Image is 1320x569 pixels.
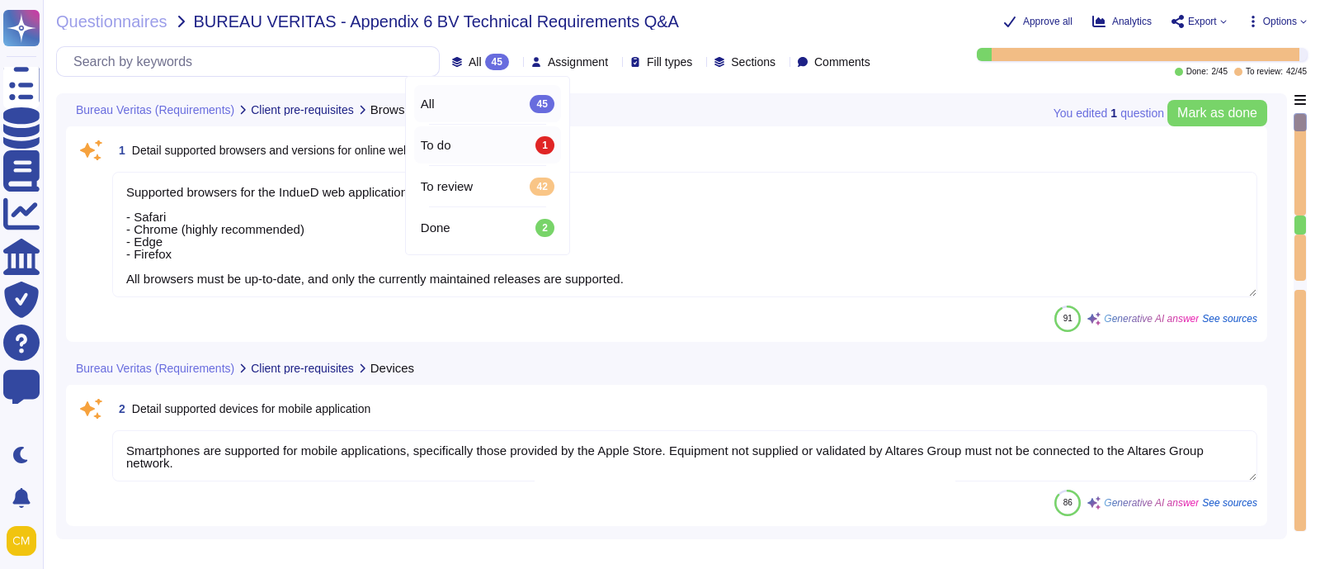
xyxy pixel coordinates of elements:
[535,136,554,154] div: 1
[535,219,554,237] div: 2
[1063,498,1072,507] span: 86
[485,54,509,70] div: 45
[112,430,1257,481] textarea: Smartphones are supported for mobile applications, specifically those provided by the Apple Store...
[1063,314,1072,323] span: 91
[1246,68,1283,76] span: To review:
[251,104,354,116] span: Client pre-requisites
[1263,17,1297,26] span: Options
[421,219,554,237] div: Done
[3,523,48,559] button: user
[530,178,554,196] div: 42
[421,136,554,154] div: To do
[56,13,167,30] span: Questionnaires
[421,138,451,153] span: To do
[1177,107,1257,120] span: Mark as done
[414,209,561,246] div: Done
[1110,107,1117,119] b: 1
[76,363,234,374] span: Bureau Veritas (Requirements)
[1202,314,1257,324] span: See sources
[1092,15,1152,28] button: Analytics
[76,104,234,116] span: Bureau Veritas (Requirements)
[414,126,561,164] div: To do
[530,95,554,113] div: 45
[112,145,125,156] span: 1
[548,56,608,68] span: Assignment
[132,144,469,157] span: Detail supported browsers and versions for online web application
[194,13,679,30] span: BUREAU VERITAS - Appendix 6 BV Technical Requirements Q&A
[1003,15,1072,28] button: Approve all
[647,56,692,68] span: Fill types
[814,56,870,68] span: Comments
[7,526,36,556] img: user
[1104,498,1199,508] span: Generative AI answer
[251,363,354,374] span: Client pre-requisites
[414,85,561,122] div: All
[370,103,422,116] span: Browsers
[1167,100,1267,126] button: Mark as done
[414,168,561,205] div: To review
[421,97,435,111] span: All
[1188,17,1217,26] span: Export
[112,403,125,415] span: 2
[421,178,554,196] div: To review
[1104,314,1199,324] span: Generative AI answer
[1202,498,1257,508] span: See sources
[469,56,482,68] span: All
[1112,17,1152,26] span: Analytics
[421,220,450,235] span: Done
[1211,68,1227,76] span: 2 / 45
[421,179,473,194] span: To review
[65,47,439,76] input: Search by keywords
[370,362,414,374] span: Devices
[1023,17,1072,26] span: Approve all
[1054,107,1164,119] span: You edited question
[132,402,371,415] span: Detail supported devices for mobile application
[1186,68,1209,76] span: Done:
[421,95,554,113] div: All
[1286,68,1307,76] span: 42 / 45
[731,56,775,68] span: Sections
[112,172,1257,297] textarea: Supported browsers for the IndueD web application include: - Safari - Chrome (highly recommended)...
